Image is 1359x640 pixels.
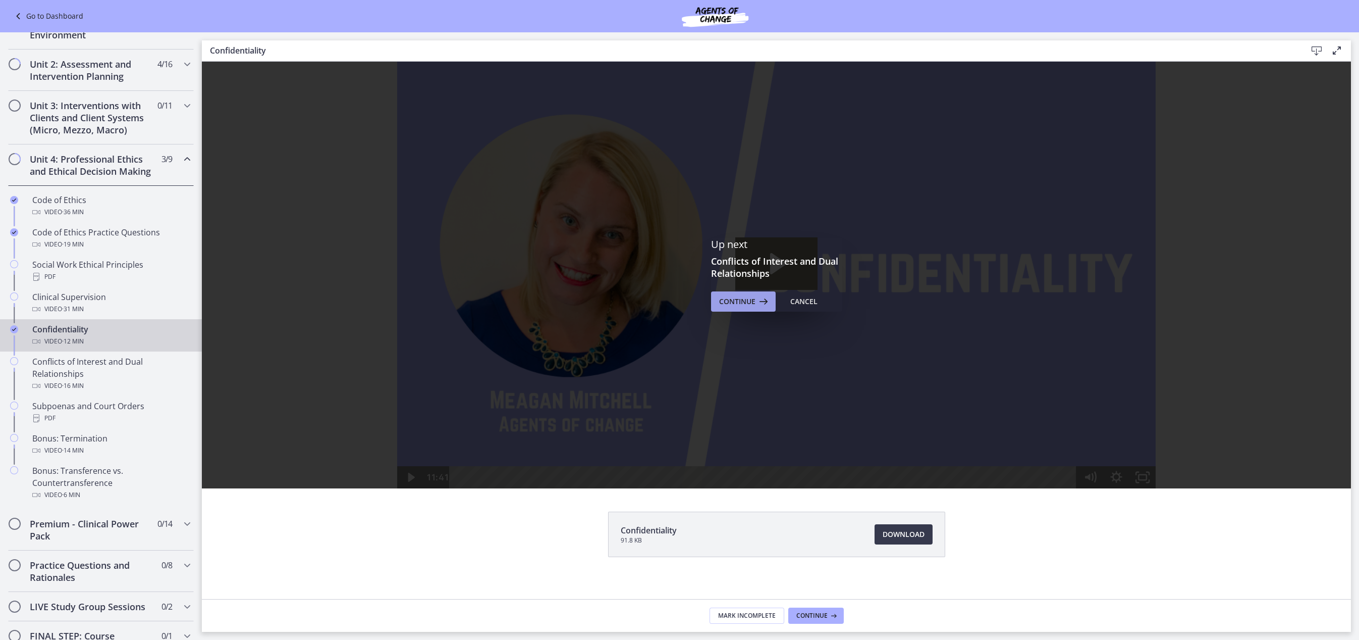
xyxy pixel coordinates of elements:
span: · 36 min [62,206,84,218]
div: Clinical Supervision [32,291,190,315]
i: Completed [10,228,18,236]
p: Up next [711,238,842,251]
div: Video [32,335,190,348]
i: Completed [10,325,18,333]
button: Cancel [782,291,826,312]
div: Video [32,303,190,315]
button: Play Video: c1hrgn7jbns4p4pu7s2g.mp4 [533,176,616,228]
span: 0 / 2 [161,601,172,613]
div: Video [32,380,190,392]
span: · 19 min [62,238,84,251]
span: 4 / 16 [157,58,172,70]
button: Play Video [195,405,222,427]
div: Subpoenas and Court Orders [32,400,190,424]
h2: Premium - Clinical Power Pack [30,518,153,542]
div: Bonus: Termination [32,432,190,457]
div: Cancel [790,296,818,308]
span: · 31 min [62,303,84,315]
span: Mark Incomplete [718,612,776,620]
span: 3 / 9 [161,153,172,165]
span: · 16 min [62,380,84,392]
div: Video [32,489,190,501]
h2: Unit 3: Interventions with Clients and Client Systems (Micro, Mezzo, Macro) [30,100,153,136]
div: Playbar [257,405,868,427]
a: Download [875,524,933,545]
h2: Practice Questions and Rationales [30,559,153,583]
span: · 12 min [62,335,84,348]
span: Download [883,528,925,540]
a: Go to Dashboard [12,10,83,22]
span: · 6 min [62,489,80,501]
div: Video [32,238,190,251]
i: Completed [10,196,18,204]
span: 0 / 11 [157,100,172,112]
h2: LIVE Study Group Sessions [30,601,153,613]
h2: Unit 2: Assessment and Intervention Planning [30,58,153,82]
button: Continue [788,608,844,624]
span: 91.8 KB [621,536,677,545]
div: Code of Ethics [32,194,190,218]
span: · 14 min [62,445,84,457]
h3: Confidentiality [210,44,1290,57]
div: Confidentiality [32,323,190,348]
div: Social Work Ethical Principles [32,259,190,283]
div: Code of Ethics Practice Questions [32,226,190,251]
div: Conflicts of Interest and Dual Relationships [32,356,190,392]
span: 0 / 8 [161,559,172,571]
button: Mark Incomplete [710,608,784,624]
span: 0 / 14 [157,518,172,530]
h3: Conflicts of Interest and Dual Relationships [711,255,842,279]
div: Bonus: Transference vs. Countertransference [32,465,190,501]
div: PDF [32,271,190,283]
span: Confidentiality [621,524,677,536]
span: Continue [719,296,755,308]
span: Continue [796,612,828,620]
button: Show settings menu [901,405,928,427]
img: Agents of Change [655,4,776,28]
div: Video [32,206,190,218]
button: Fullscreen [928,405,954,427]
div: PDF [32,412,190,424]
h2: Unit 4: Professional Ethics and Ethical Decision Making [30,153,153,177]
div: Video [32,445,190,457]
button: Continue [711,291,776,312]
button: Mute [875,405,901,427]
